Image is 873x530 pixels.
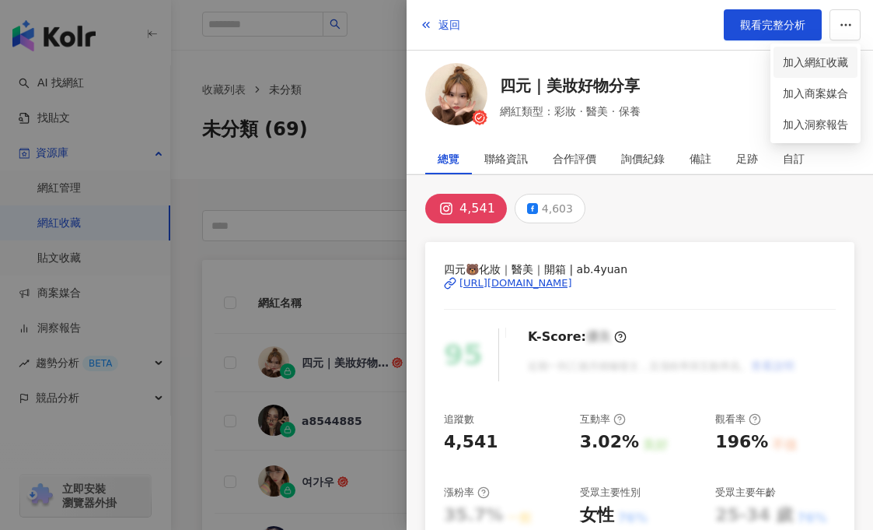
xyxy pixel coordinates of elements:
div: 加入網紅收藏 [783,54,848,71]
span: 觀看完整分析 [740,19,805,31]
div: 4,541 [459,198,495,219]
div: 觀看率 [715,412,761,426]
div: 4,541 [444,430,498,455]
a: 觀看完整分析 [724,9,822,40]
div: [URL][DOMAIN_NAME] [459,276,572,290]
div: 女性 [580,504,614,528]
span: 加入商案媒合 [783,87,848,100]
span: 四元🐻化妝｜醫美｜開箱 | ab.4yuan [444,261,836,278]
div: 受眾主要年齡 [715,486,776,500]
span: 網紅類型：彩妝 · 醫美 · 保養 [500,103,641,120]
div: 漲粉率 [444,486,490,500]
div: 196% [715,430,768,455]
button: 4,541 [425,194,507,223]
div: 合作評價 [553,143,596,174]
button: 返回 [419,9,461,40]
span: 返回 [438,19,460,31]
div: 備註 [690,143,711,174]
a: 四元｜美妝好物分享 [500,75,641,97]
a: [URL][DOMAIN_NAME] [444,276,836,290]
div: 聯絡資訊 [484,143,528,174]
span: 加入洞察報告 [783,118,848,131]
div: 4,603 [542,198,573,219]
div: 足跡 [736,143,758,174]
div: 詢價紀錄 [621,143,665,174]
div: 互動率 [580,412,626,426]
button: 4,603 [515,194,585,223]
div: 3.02% [580,430,639,455]
div: 總覽 [438,143,459,174]
div: 自訂 [783,143,805,174]
div: 追蹤數 [444,412,474,426]
img: KOL Avatar [425,63,487,125]
a: KOL Avatar [425,63,487,131]
div: 受眾主要性別 [580,486,641,500]
div: K-Score : [528,328,627,346]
